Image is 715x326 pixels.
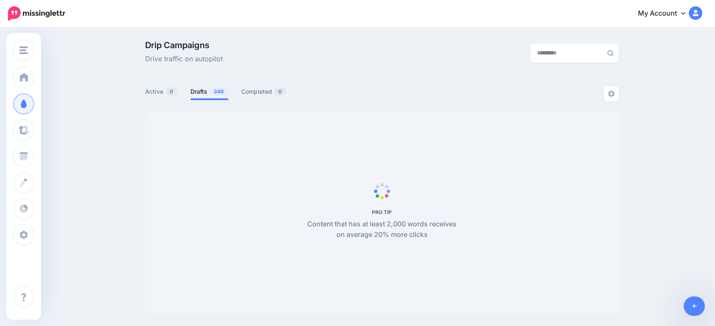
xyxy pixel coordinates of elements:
a: Completed0 [241,87,286,97]
p: Content that has at least 2,000 words receives on average 20% more clicks [302,219,461,241]
h5: PRO TIP [302,209,461,215]
img: menu.png [19,46,28,54]
span: Drive traffic on autopilot [145,54,223,65]
span: Drip Campaigns [145,41,223,49]
img: search-grey-6.png [607,50,613,56]
img: Missinglettr [8,6,65,21]
img: settings-grey.png [608,90,615,97]
a: Active0 [145,87,178,97]
span: 0 [274,87,286,95]
a: My Account [630,3,702,24]
a: Drafts349 [190,87,228,97]
span: 0 [165,87,177,95]
span: 349 [209,87,228,95]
